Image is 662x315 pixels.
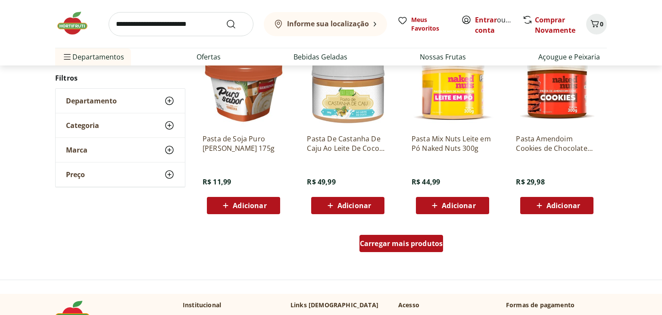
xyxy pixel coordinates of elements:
b: Informe sua localização [287,19,369,28]
span: Categoria [66,121,99,129]
a: Pasta de Soja Puro [PERSON_NAME] 175g [203,134,284,153]
a: Açougue e Peixaria [538,52,600,62]
span: R$ 49,99 [307,177,335,187]
span: R$ 11,99 [203,177,231,187]
a: Entrar [475,15,497,25]
span: Marca [66,145,87,154]
span: R$ 44,99 [412,177,440,187]
span: Carregar mais produtos [360,240,443,247]
img: Hortifruti [55,10,98,36]
button: Informe sua localização [264,12,387,36]
h2: Filtros [55,69,185,86]
p: Acesso [398,301,419,309]
a: Pasta Amendoim Cookies de Chocolate Naked Nuts 300g [516,134,598,153]
button: Preço [56,162,185,186]
span: ou [475,15,513,35]
img: Pasta De Castanha De Caju Ao Leite De Coco Eat Clean - 300G [307,45,389,127]
p: Institucional [183,301,221,309]
p: Links [DEMOGRAPHIC_DATA] [290,301,378,309]
span: Adicionar [233,202,266,209]
a: Criar conta [475,15,522,35]
span: Adicionar [546,202,580,209]
a: Carregar mais produtos [359,235,443,256]
button: Marca [56,137,185,162]
a: Bebidas Geladas [294,52,347,62]
button: Departamento [56,88,185,112]
span: Meus Favoritos [411,16,451,33]
img: Pasta Mix Nuts Leite em Pó Naked Nuts 300g [412,45,493,127]
p: Formas de pagamento [506,301,607,309]
button: Adicionar [207,197,280,214]
span: R$ 29,98 [516,177,544,187]
a: Ofertas [197,52,221,62]
button: Carrinho [586,14,607,34]
button: Adicionar [520,197,593,214]
a: Nossas Frutas [420,52,466,62]
img: Pasta de Soja Puro Sabor Cenoura 175g [203,45,284,127]
a: Pasta De Castanha De Caju Ao Leite De Coco Eat Clean - 300G [307,134,389,153]
span: Preço [66,170,85,178]
a: Comprar Novamente [535,15,575,35]
input: search [109,12,253,36]
a: Meus Favoritos [397,16,451,33]
button: Submit Search [226,19,247,29]
button: Adicionar [416,197,489,214]
button: Categoria [56,113,185,137]
span: Departamentos [62,47,124,67]
a: Pasta Mix Nuts Leite em Pó Naked Nuts 300g [412,134,493,153]
img: Pasta Amendoim Cookies de Chocolate Naked Nuts 300g [516,45,598,127]
span: Adicionar [337,202,371,209]
span: 0 [600,20,603,28]
button: Adicionar [311,197,384,214]
span: Adicionar [442,202,475,209]
button: Menu [62,47,72,67]
span: Departamento [66,96,117,105]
